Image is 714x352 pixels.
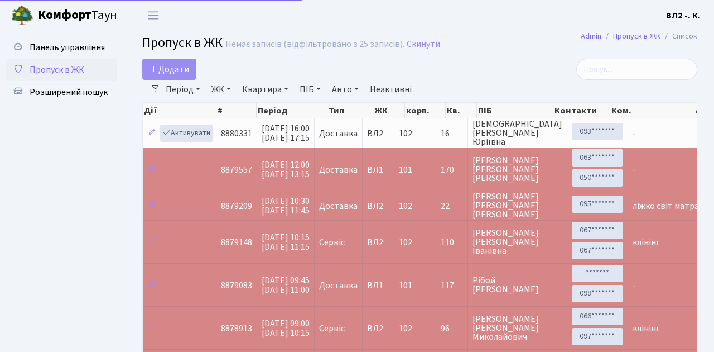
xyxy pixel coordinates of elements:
[6,81,117,103] a: Розширений пошук
[161,80,205,99] a: Період
[472,229,562,255] span: [PERSON_NAME] [PERSON_NAME] Іванівна
[441,165,463,174] span: 170
[367,281,389,290] span: ВЛ1
[441,129,463,138] span: 16
[399,279,412,292] span: 101
[221,279,252,292] span: 8879083
[30,41,105,54] span: Панель управління
[367,202,389,211] span: ВЛ2
[399,164,412,176] span: 101
[472,276,562,294] span: Рібой [PERSON_NAME]
[666,9,701,22] a: ВЛ2 -. К.
[367,129,389,138] span: ВЛ2
[262,231,310,253] span: [DATE] 10:15 [DATE] 11:15
[581,30,601,42] a: Admin
[221,322,252,335] span: 8878913
[262,122,310,144] span: [DATE] 16:00 [DATE] 17:15
[30,64,84,76] span: Пропуск в ЖК
[399,127,412,140] span: 102
[327,80,363,99] a: Авто
[6,36,117,59] a: Панель управління
[262,159,310,180] span: [DATE] 12:00 [DATE] 13:15
[139,6,167,25] button: Переключити навігацію
[143,103,216,118] th: Дії
[613,30,660,42] a: Пропуск в ЖК
[160,125,213,142] a: Активувати
[564,25,714,48] nav: breadcrumb
[367,165,389,174] span: ВЛ1
[319,202,358,211] span: Доставка
[38,6,117,25] span: Таун
[142,33,223,53] span: Пропуск в ЖК
[216,103,257,118] th: #
[472,120,562,146] span: [DEMOGRAPHIC_DATA] [PERSON_NAME] Юріївна
[257,103,327,118] th: Період
[367,324,389,333] span: ВЛ2
[295,80,325,99] a: ПІБ
[207,80,235,99] a: ЖК
[221,127,252,140] span: 8880331
[262,274,310,296] span: [DATE] 09:45 [DATE] 11:00
[221,200,252,212] span: 8879209
[446,103,477,118] th: Кв.
[660,30,697,42] li: Список
[365,80,416,99] a: Неактивні
[633,164,636,176] span: -
[441,324,463,333] span: 96
[238,80,293,99] a: Квартира
[221,236,252,249] span: 8879148
[633,127,636,140] span: -
[441,238,463,247] span: 110
[633,279,636,292] span: -
[373,103,405,118] th: ЖК
[221,164,252,176] span: 8879557
[610,103,694,118] th: Ком.
[142,59,196,80] a: Додати
[441,202,463,211] span: 22
[477,103,553,118] th: ПІБ
[38,6,91,24] b: Комфорт
[633,200,710,212] span: ліжко світ матрасів
[319,165,358,174] span: Доставка
[319,129,358,138] span: Доставка
[319,281,358,290] span: Доставка
[262,195,310,217] span: [DATE] 10:30 [DATE] 11:45
[407,39,440,50] a: Скинути
[405,103,446,118] th: корп.
[441,281,463,290] span: 117
[319,238,345,247] span: Сервіс
[399,322,412,335] span: 102
[553,103,610,118] th: Контакти
[6,59,117,81] a: Пропуск в ЖК
[633,322,660,335] span: клінінг
[472,156,562,183] span: [PERSON_NAME] [PERSON_NAME] [PERSON_NAME]
[472,192,562,219] span: [PERSON_NAME] [PERSON_NAME] [PERSON_NAME]
[327,103,373,118] th: Тип
[576,59,697,80] input: Пошук...
[399,236,412,249] span: 102
[399,200,412,212] span: 102
[30,86,108,98] span: Розширений пошук
[225,39,404,50] div: Немає записів (відфільтровано з 25 записів).
[262,317,310,339] span: [DATE] 09:00 [DATE] 10:15
[472,315,562,341] span: [PERSON_NAME] [PERSON_NAME] Миколайович
[149,63,189,75] span: Додати
[11,4,33,27] img: logo.png
[633,236,660,249] span: клінінг
[319,324,345,333] span: Сервіс
[367,238,389,247] span: ВЛ2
